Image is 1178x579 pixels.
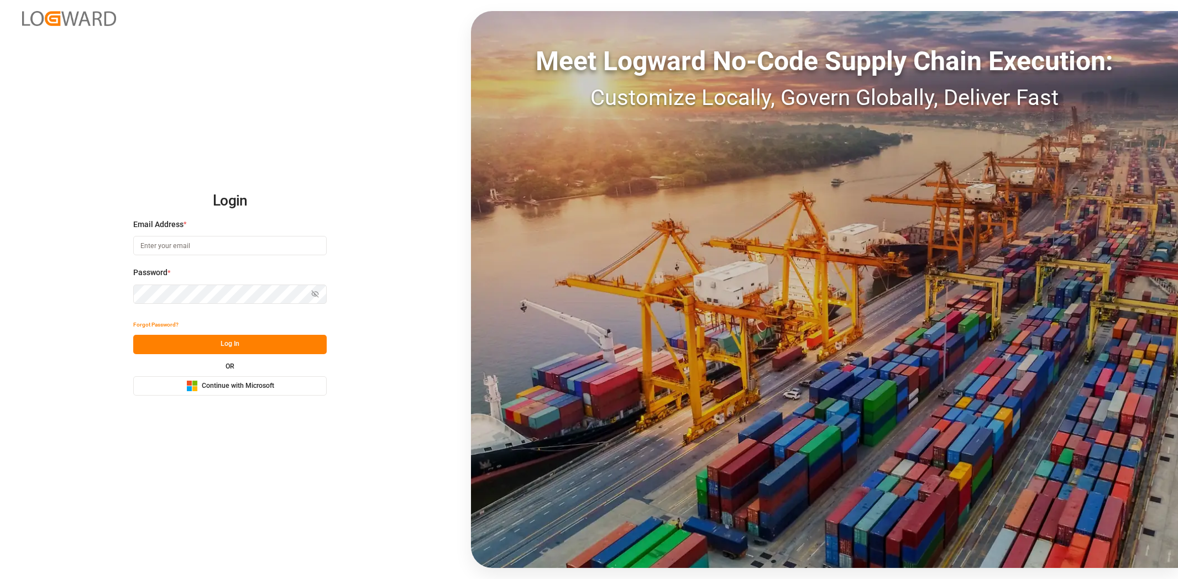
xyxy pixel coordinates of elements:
[202,381,274,391] span: Continue with Microsoft
[226,363,234,370] small: OR
[133,219,184,230] span: Email Address
[471,41,1178,81] div: Meet Logward No-Code Supply Chain Execution:
[471,81,1178,114] div: Customize Locally, Govern Globally, Deliver Fast
[133,315,179,335] button: Forgot Password?
[133,236,327,255] input: Enter your email
[22,11,116,26] img: Logward_new_orange.png
[133,183,327,219] h2: Login
[133,376,327,396] button: Continue with Microsoft
[133,335,327,354] button: Log In
[133,267,167,278] span: Password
